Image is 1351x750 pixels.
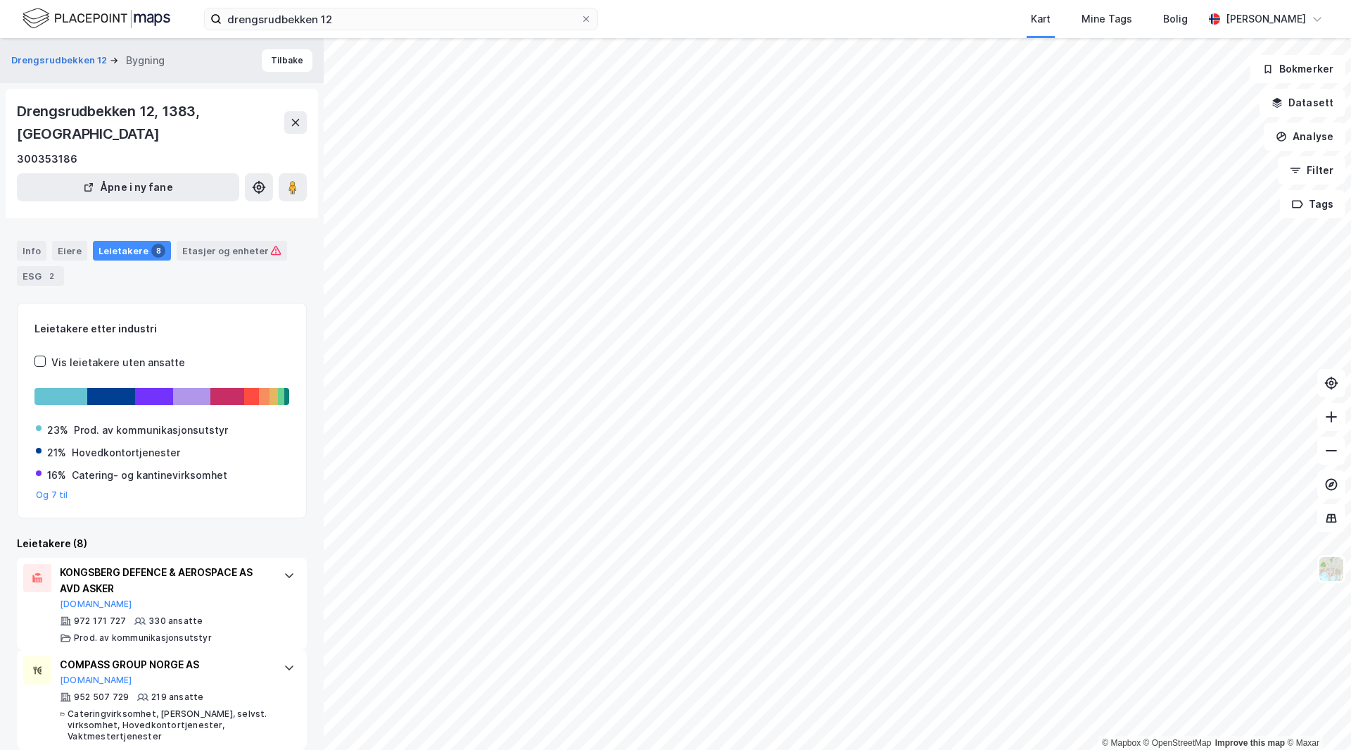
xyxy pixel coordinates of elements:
[1102,738,1141,748] a: Mapbox
[17,173,239,201] button: Åpne i ny fane
[1281,682,1351,750] div: Kontrollprogram for chat
[262,49,312,72] button: Tilbake
[47,467,66,484] div: 16%
[151,244,165,258] div: 8
[47,444,66,461] div: 21%
[17,100,284,145] div: Drengsrudbekken 12, 1383, [GEOGRAPHIC_DATA]
[36,489,68,501] button: Og 7 til
[60,599,132,610] button: [DOMAIN_NAME]
[17,266,64,286] div: ESG
[74,615,126,627] div: 972 171 727
[1278,156,1345,185] button: Filter
[34,320,289,337] div: Leietakere etter industri
[151,692,203,703] div: 219 ansatte
[11,54,110,68] button: Drengsrudbekken 12
[1143,738,1212,748] a: OpenStreetMap
[1082,11,1132,27] div: Mine Tags
[126,52,165,69] div: Bygning
[148,615,203,627] div: 330 ansatte
[60,656,269,673] div: COMPASS GROUP NORGE AS
[68,708,269,742] div: Cateringvirksomhet, [PERSON_NAME], selvst. virksomhet, Hovedkontortjenester, Vaktmestertjenester
[51,354,185,371] div: Vis leietakere uten ansatte
[1031,11,1051,27] div: Kart
[1281,682,1351,750] iframe: Chat Widget
[182,244,281,257] div: Etasjer og enheter
[1260,89,1345,117] button: Datasett
[47,422,68,439] div: 23%
[52,241,87,261] div: Eiere
[1163,11,1188,27] div: Bolig
[1226,11,1306,27] div: [PERSON_NAME]
[72,467,227,484] div: Catering- og kantinevirksomhet
[17,241,46,261] div: Info
[74,632,212,644] div: Prod. av kommunikasjonsutstyr
[60,675,132,686] button: [DOMAIN_NAME]
[44,269,58,283] div: 2
[60,564,269,598] div: KONGSBERG DEFENCE & AEROSPACE AS AVD ASKER
[74,692,129,703] div: 952 507 729
[1280,190,1345,218] button: Tags
[72,444,180,461] div: Hovedkontortjenester
[222,8,581,30] input: Søk på adresse, matrikkel, gårdeiere, leietakere eller personer
[17,151,77,168] div: 300353186
[1250,55,1345,83] button: Bokmerker
[74,422,228,439] div: Prod. av kommunikasjonsutstyr
[17,535,307,552] div: Leietakere (8)
[1318,556,1345,582] img: Z
[1215,738,1285,748] a: Improve this map
[93,241,171,261] div: Leietakere
[23,6,170,31] img: logo.f888ab2527a4732fd821a326f86c7f29.svg
[1264,123,1345,151] button: Analyse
